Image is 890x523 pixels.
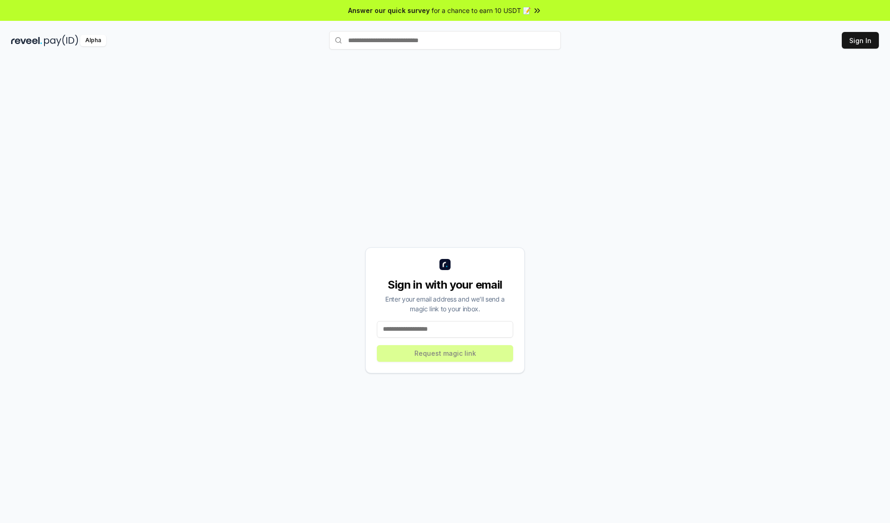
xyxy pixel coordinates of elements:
div: Alpha [80,35,106,46]
div: Sign in with your email [377,277,513,292]
button: Sign In [842,32,879,49]
img: logo_small [439,259,451,270]
div: Enter your email address and we’ll send a magic link to your inbox. [377,294,513,314]
span: for a chance to earn 10 USDT 📝 [432,6,531,15]
span: Answer our quick survey [348,6,430,15]
img: reveel_dark [11,35,42,46]
img: pay_id [44,35,78,46]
